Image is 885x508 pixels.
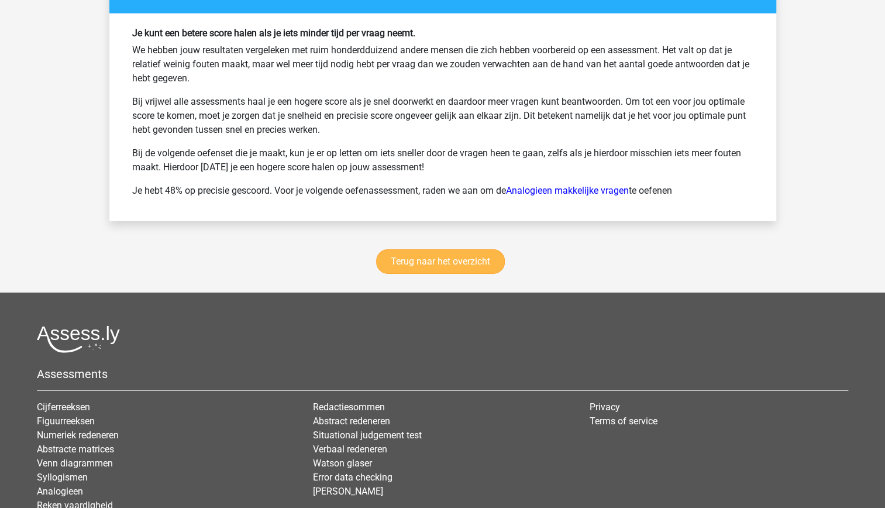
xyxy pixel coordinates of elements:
a: Verbaal redeneren [313,444,387,455]
a: Privacy [590,401,620,413]
a: Analogieen makkelijke vragen [506,185,629,196]
p: We hebben jouw resultaten vergeleken met ruim honderdduizend andere mensen die zich hebben voorbe... [132,43,753,85]
a: Analogieen [37,486,83,497]
a: Error data checking [313,472,392,483]
a: Terms of service [590,416,657,427]
h6: Je kunt een betere score halen als je iets minder tijd per vraag neemt. [132,28,753,39]
a: Watson glaser [313,458,372,469]
a: Abstracte matrices [37,444,114,455]
a: Abstract redeneren [313,416,390,427]
a: Figuurreeksen [37,416,95,427]
p: Bij vrijwel alle assessments haal je een hogere score als je snel doorwerkt en daardoor meer vrag... [132,95,753,137]
a: Cijferreeksen [37,401,90,413]
a: Syllogismen [37,472,88,483]
p: Bij de volgende oefenset die je maakt, kun je er op letten om iets sneller door de vragen heen te... [132,146,753,174]
p: Je hebt 48% op precisie gescoord. Voor je volgende oefenassessment, raden we aan om de te oefenen [132,184,753,198]
img: Assessly logo [37,325,120,353]
a: Terug naar het overzicht [376,249,505,274]
a: Redactiesommen [313,401,385,413]
a: [PERSON_NAME] [313,486,383,497]
a: Situational judgement test [313,430,422,441]
a: Venn diagrammen [37,458,113,469]
h5: Assessments [37,367,848,381]
a: Numeriek redeneren [37,430,119,441]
